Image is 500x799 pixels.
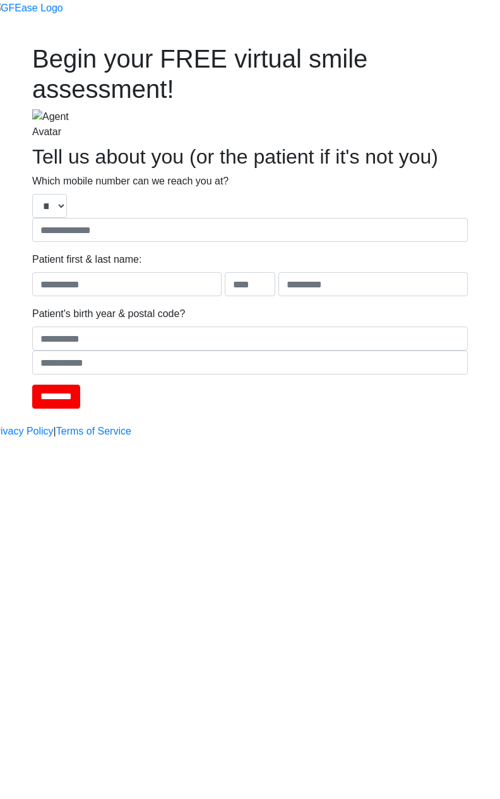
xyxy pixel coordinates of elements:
[32,44,468,104] h1: Begin your FREE virtual smile assessment!
[32,174,229,189] label: Which mobile number can we reach you at?
[32,252,141,267] label: Patient first & last name:
[56,424,131,439] a: Terms of Service
[32,145,468,169] h2: Tell us about you (or the patient if it's not you)
[54,424,56,439] a: |
[32,109,89,140] img: Agent Avatar
[32,306,185,321] label: Patient's birth year & postal code?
